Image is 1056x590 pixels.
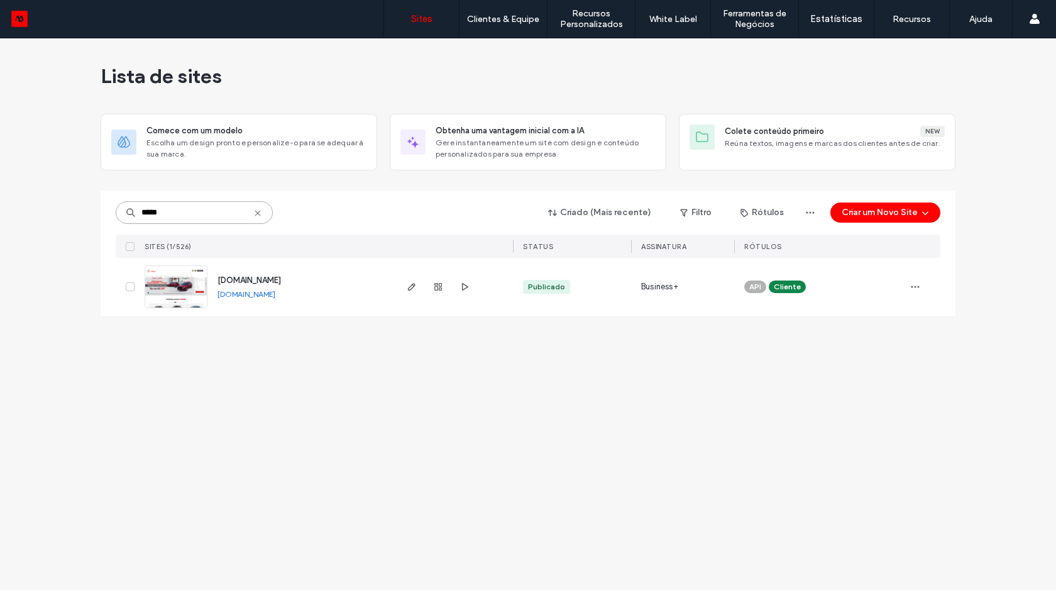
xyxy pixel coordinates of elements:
[390,114,666,170] div: Obtenha uma vantagem inicial com a IAGere instantaneamente um site com design e conteúdo personal...
[830,203,940,223] button: Criar um Novo Site
[969,14,993,25] label: Ajuda
[217,276,281,285] a: [DOMAIN_NAME]
[744,242,782,251] span: Rótulos
[411,13,432,25] label: Sites
[145,242,192,251] span: Sites (1/526)
[725,125,824,138] span: Colete conteúdo primeiro
[528,281,565,292] div: Publicado
[679,114,955,170] div: Colete conteúdo primeiroNewReúna textos, imagens e marcas dos clientes antes de criar.
[641,281,678,293] span: Business+
[810,13,862,25] label: Estatísticas
[537,203,663,223] button: Criado (Mais recente)
[649,14,697,25] label: White Label
[217,289,275,299] a: [DOMAIN_NAME]
[711,8,798,30] label: Ferramentas de Negócios
[920,126,945,137] div: New
[28,9,60,20] span: Ajuda
[101,114,377,170] div: Comece com um modeloEscolha um design pronto e personalize-o para se adequar à sua marca.
[893,14,931,25] label: Recursos
[467,14,539,25] label: Clientes & Equipe
[146,137,366,160] span: Escolha um design pronto e personalize-o para se adequar à sua marca.
[725,138,945,149] span: Reúna textos, imagens e marcas dos clientes antes de criar.
[774,281,801,292] span: Cliente
[668,203,724,223] button: Filtro
[436,125,584,137] span: Obtenha uma vantagem inicial com a IA
[101,64,222,89] span: Lista de sites
[641,242,686,251] span: Assinatura
[749,281,761,292] span: API
[146,125,243,137] span: Comece com um modelo
[436,137,656,160] span: Gere instantaneamente um site com design e conteúdo personalizados para sua empresa.
[729,203,795,223] button: Rótulos
[523,242,553,251] span: STATUS
[547,8,635,30] label: Recursos Personalizados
